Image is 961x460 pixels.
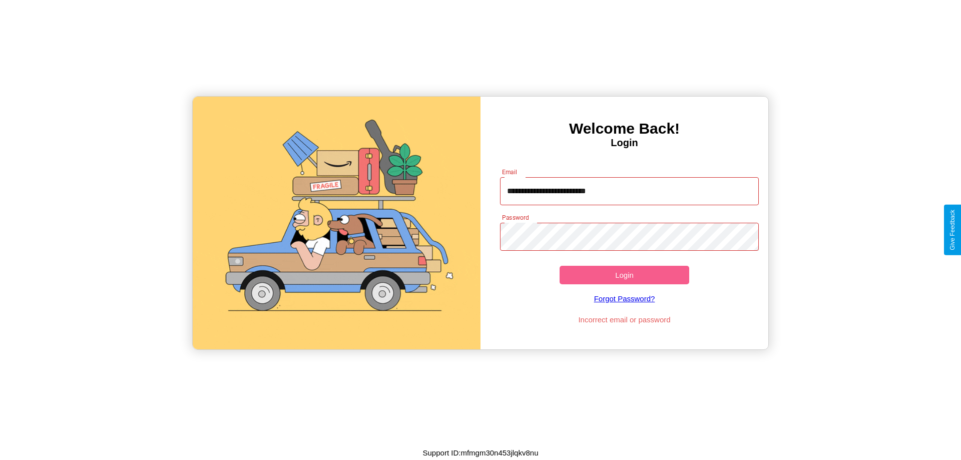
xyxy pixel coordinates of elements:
[193,97,480,349] img: gif
[502,213,529,222] label: Password
[495,313,754,326] p: Incorrect email or password
[480,137,768,149] h4: Login
[949,210,956,250] div: Give Feedback
[495,284,754,313] a: Forgot Password?
[423,446,539,459] p: Support ID: mfmgm30n453jlqkv8nu
[560,266,689,284] button: Login
[502,168,518,176] label: Email
[480,120,768,137] h3: Welcome Back!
